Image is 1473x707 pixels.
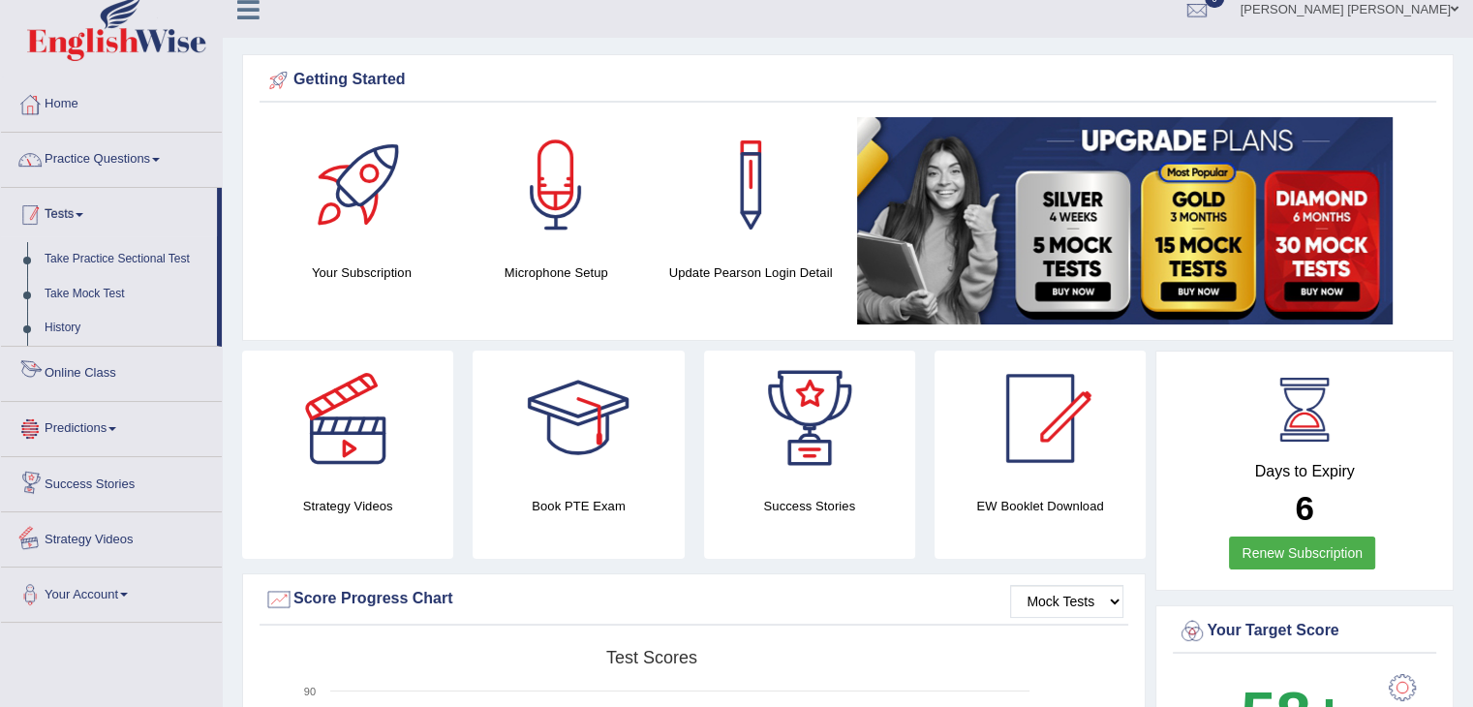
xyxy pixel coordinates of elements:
[935,496,1146,516] h4: EW Booklet Download
[469,262,644,283] h4: Microphone Setup
[473,496,684,516] h4: Book PTE Exam
[1,188,217,236] a: Tests
[857,117,1393,324] img: small5.jpg
[1178,617,1431,646] div: Your Target Score
[663,262,839,283] h4: Update Pearson Login Detail
[1,512,222,561] a: Strategy Videos
[1,133,222,181] a: Practice Questions
[304,686,316,697] text: 90
[36,277,217,312] a: Take Mock Test
[1,77,222,126] a: Home
[1,568,222,616] a: Your Account
[242,496,453,516] h4: Strategy Videos
[36,242,217,277] a: Take Practice Sectional Test
[1295,489,1313,527] b: 6
[264,585,1123,614] div: Score Progress Chart
[704,496,915,516] h4: Success Stories
[1178,463,1431,480] h4: Days to Expiry
[264,66,1431,95] div: Getting Started
[1,347,222,395] a: Online Class
[1,402,222,450] a: Predictions
[1,457,222,506] a: Success Stories
[274,262,449,283] h4: Your Subscription
[606,648,697,667] tspan: Test scores
[36,311,217,346] a: History
[1229,537,1375,569] a: Renew Subscription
